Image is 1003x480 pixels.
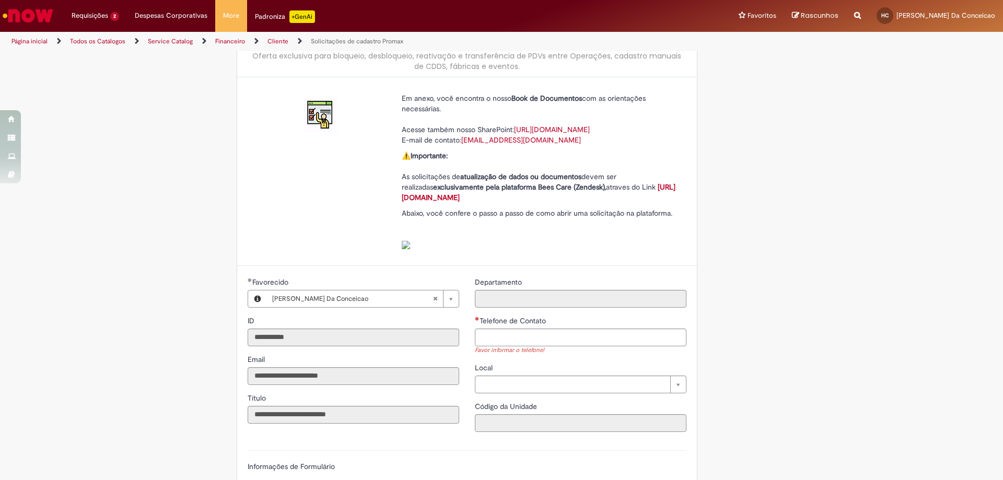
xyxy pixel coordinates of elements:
strong: exclusivamente pela plataforma Bees Care (Zendesk), [433,182,606,192]
a: [PERSON_NAME] Da ConceicaoLimpar campo Favorecido [267,290,459,307]
label: Somente leitura - Código da Unidade [475,401,539,412]
a: Rascunhos [792,11,838,21]
p: +GenAi [289,10,315,23]
input: Código da Unidade [475,414,686,432]
img: Solicitações de cadastro Promax [304,98,337,132]
input: Telefone de Contato [475,329,686,346]
a: [EMAIL_ADDRESS][DOMAIN_NAME] [461,135,581,145]
ul: Trilhas de página [8,32,661,51]
strong: Importante: [411,151,448,160]
a: [URL][DOMAIN_NAME] [514,125,590,134]
span: Favoritos [748,10,776,21]
span: 2 [110,12,119,21]
div: Oferta exclusiva para bloqueio, desbloqueio, reativação e transferência de PDVs entre Operações, ... [248,51,686,72]
span: Somente leitura - Email [248,355,267,364]
strong: atualização de dados ou documentos [460,172,581,181]
strong: Book de Documentos [511,93,582,103]
span: Obrigatório Preenchido [248,278,252,282]
a: Solicitações de cadastro Promax [311,37,403,45]
p: ⚠️ As solicitações de devem ser realizadas atraves do Link [402,150,679,203]
a: Todos os Catálogos [70,37,125,45]
label: Informações de Formulário [248,462,335,471]
span: Necessários - Favorecido [252,277,290,287]
span: Local [475,363,495,372]
input: ID [248,329,459,346]
a: Página inicial [11,37,48,45]
span: More [223,10,239,21]
p: Abaixo, você confere o passo a passo de como abrir uma solicitação na plataforma. [402,208,679,250]
label: Somente leitura - Email [248,354,267,365]
input: Título [248,406,459,424]
span: Telefone de Contato [480,316,548,325]
p: Em anexo, você encontra o nosso com as orientações necessárias. Acesse também nosso SharePoint: E... [402,93,679,145]
a: Financeiro [215,37,245,45]
label: Somente leitura - ID [248,315,256,326]
label: Somente leitura - Título [248,393,268,403]
span: HC [881,12,889,19]
a: Service Catalog [148,37,193,45]
div: Favor informar o telefone! [475,346,686,355]
abbr: Limpar campo Favorecido [427,290,443,307]
span: Requisições [72,10,108,21]
span: Rascunhos [801,10,838,20]
a: Limpar campo Local [475,376,686,393]
label: Somente leitura - Departamento [475,277,524,287]
button: Favorecido, Visualizar este registro Heloiza Souza Da Conceicao [248,290,267,307]
a: Cliente [267,37,288,45]
span: [PERSON_NAME] Da Conceicao [896,11,995,20]
span: Despesas Corporativas [135,10,207,21]
span: Somente leitura - Código da Unidade [475,402,539,411]
input: Email [248,367,459,385]
img: ServiceNow [1,5,55,26]
div: Padroniza [255,10,315,23]
a: [URL][DOMAIN_NAME] [402,182,675,202]
input: Departamento [475,290,686,308]
span: [PERSON_NAME] Da Conceicao [272,290,433,307]
span: Necessários [475,317,480,321]
img: sys_attachment.do [402,241,410,249]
